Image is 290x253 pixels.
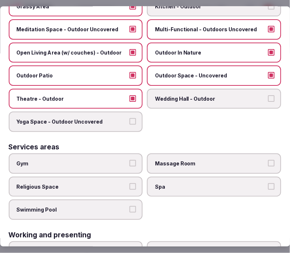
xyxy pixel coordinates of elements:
span: Religious Space [17,183,128,190]
span: Massage Room [155,160,266,167]
span: Wedding Hall - Outdoor [155,95,266,103]
button: Outdoor In Nature [268,49,275,56]
span: Outdoor Space - Uncovered [155,72,266,80]
button: Multi-Functional - Outdoors Uncovered [268,26,275,33]
span: Open Living Area (w/ couches) - Outdoor [17,49,128,56]
button: Open Living Area (w/ couches) - Outdoor [130,49,136,56]
button: Spa [268,183,275,190]
span: Meditation Space - Outdoor Uncovered [17,26,128,33]
button: Massage Room [268,160,275,166]
h3: Services areas [9,144,60,150]
h3: Working and presenting [9,232,91,238]
button: Outdoor Patio [130,72,136,79]
span: Theatre - Outdoor [17,95,128,103]
button: Outdoor Space - Uncovered [268,72,275,79]
button: Grassy Area [130,3,136,9]
span: Multi-Functional - Outdoors Uncovered [155,26,266,33]
button: Yoga Space - Outdoor Uncovered [130,119,136,125]
button: Wedding Hall - Outdoor [268,95,275,102]
span: Swimming Pool [17,206,128,214]
button: Swimming Pool [130,206,136,213]
span: Outdoor Patio [17,72,128,80]
button: Religious Space [130,183,136,190]
button: Theatre - Outdoor [130,95,136,102]
span: Yoga Space - Outdoor Uncovered [17,119,128,126]
span: Spa [155,183,266,190]
span: Gym [17,160,128,167]
span: Grassy Area [17,3,128,10]
button: Gym [130,160,136,166]
button: Kitchen - Outdoor [268,3,275,9]
span: Kitchen - Outdoor [155,3,266,10]
button: Meditation Space - Outdoor Uncovered [130,26,136,33]
span: Outdoor In Nature [155,49,266,56]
